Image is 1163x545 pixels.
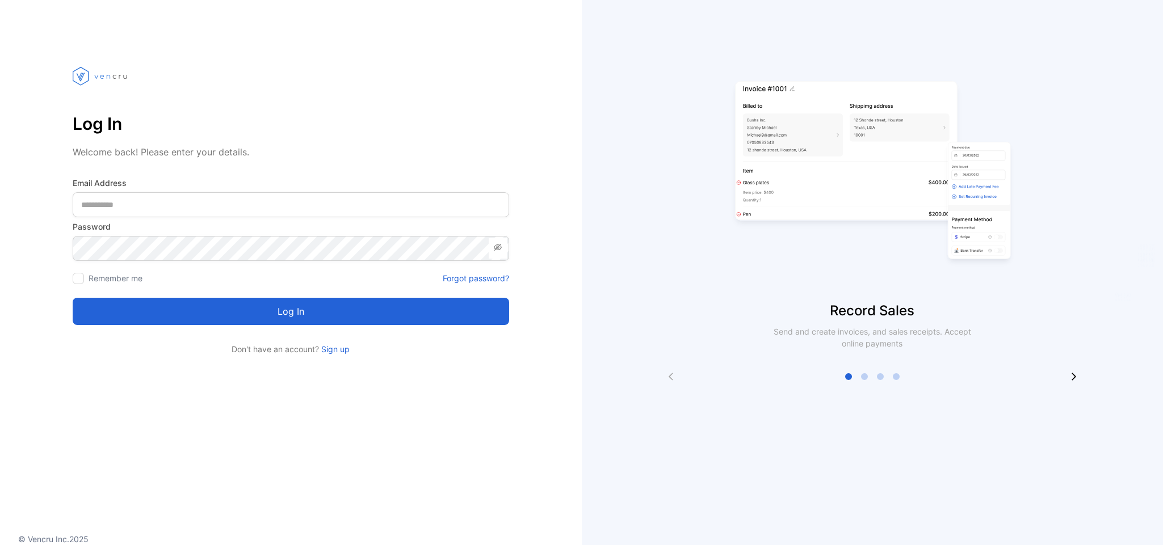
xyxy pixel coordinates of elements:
p: Don't have an account? [73,343,509,355]
img: slider image [730,45,1014,301]
img: vencru logo [73,45,129,107]
p: Send and create invoices, and sales receipts. Accept online payments [763,326,981,349]
p: Log In [73,110,509,137]
button: Log in [73,298,509,325]
a: Forgot password? [443,272,509,284]
p: Welcome back! Please enter your details. [73,145,509,159]
label: Password [73,221,509,233]
label: Email Address [73,177,509,189]
a: Sign up [319,344,350,354]
label: Remember me [89,273,142,283]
